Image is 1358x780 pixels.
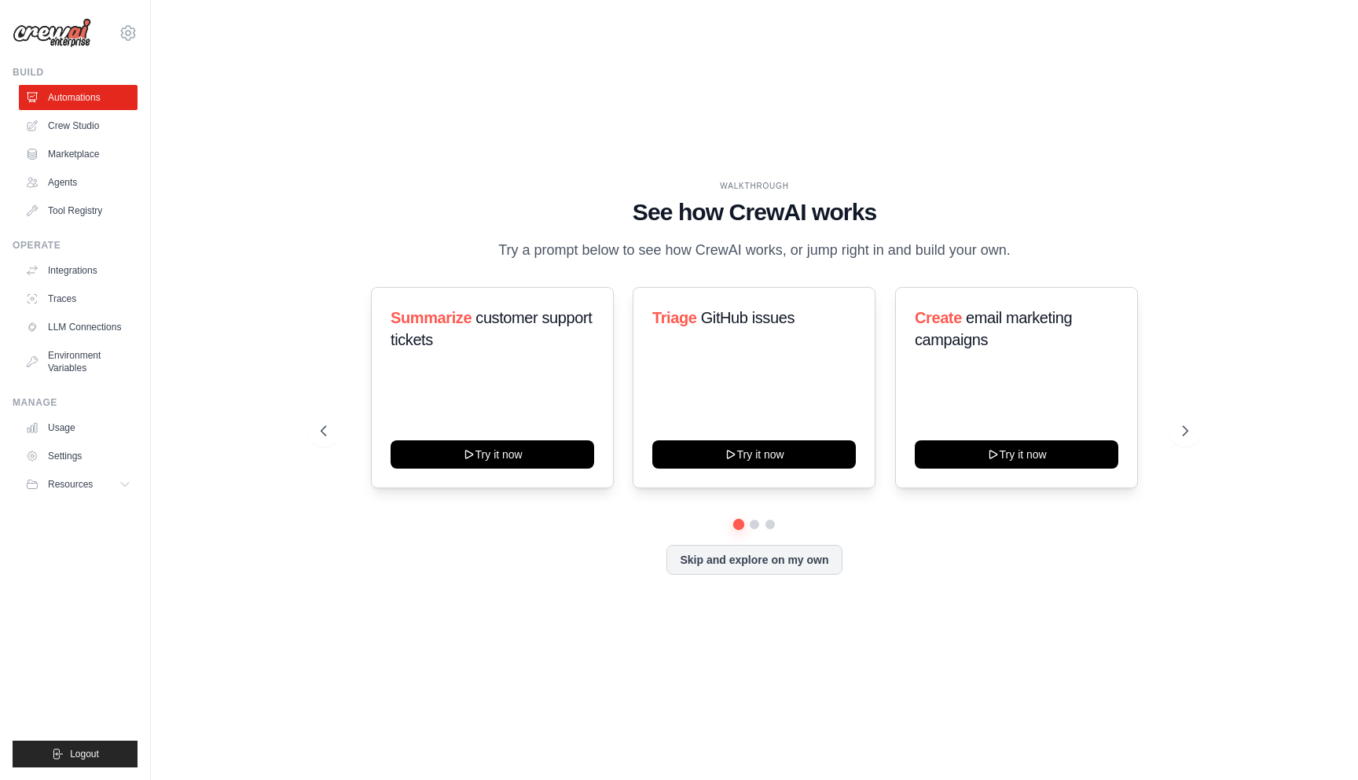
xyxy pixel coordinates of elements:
[19,443,138,469] a: Settings
[19,415,138,440] a: Usage
[321,198,1188,226] h1: See how CrewAI works
[19,286,138,311] a: Traces
[13,239,138,252] div: Operate
[391,309,592,348] span: customer support tickets
[915,440,1118,469] button: Try it now
[19,85,138,110] a: Automations
[70,748,99,760] span: Logout
[321,180,1188,192] div: WALKTHROUGH
[13,66,138,79] div: Build
[666,545,842,575] button: Skip and explore on my own
[652,440,856,469] button: Try it now
[19,113,138,138] a: Crew Studio
[19,258,138,283] a: Integrations
[915,309,1072,348] span: email marketing campaigns
[915,309,962,326] span: Create
[19,198,138,223] a: Tool Registry
[13,18,91,48] img: Logo
[652,309,697,326] span: Triage
[13,741,138,767] button: Logout
[48,478,93,491] span: Resources
[701,309,795,326] span: GitHub issues
[391,309,472,326] span: Summarize
[19,142,138,167] a: Marketplace
[490,239,1018,262] p: Try a prompt below to see how CrewAI works, or jump right in and build your own.
[391,440,594,469] button: Try it now
[19,315,138,340] a: LLM Connections
[13,396,138,409] div: Manage
[19,170,138,195] a: Agents
[19,343,138,381] a: Environment Variables
[19,472,138,497] button: Resources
